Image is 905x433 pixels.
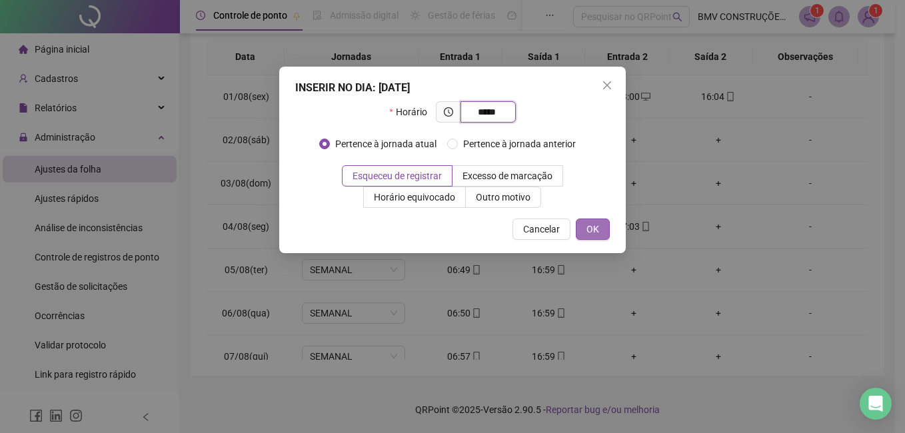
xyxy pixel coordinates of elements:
[330,137,442,151] span: Pertence à jornada atual
[462,171,552,181] span: Excesso de marcação
[374,192,455,203] span: Horário equivocado
[476,192,530,203] span: Outro motivo
[523,222,560,236] span: Cancelar
[586,222,599,236] span: OK
[458,137,581,151] span: Pertence à jornada anterior
[512,218,570,240] button: Cancelar
[444,107,453,117] span: clock-circle
[576,218,610,240] button: OK
[596,75,618,96] button: Close
[860,388,892,420] div: Open Intercom Messenger
[295,80,610,96] div: INSERIR NO DIA : [DATE]
[389,101,435,123] label: Horário
[602,80,612,91] span: close
[353,171,442,181] span: Esqueceu de registrar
